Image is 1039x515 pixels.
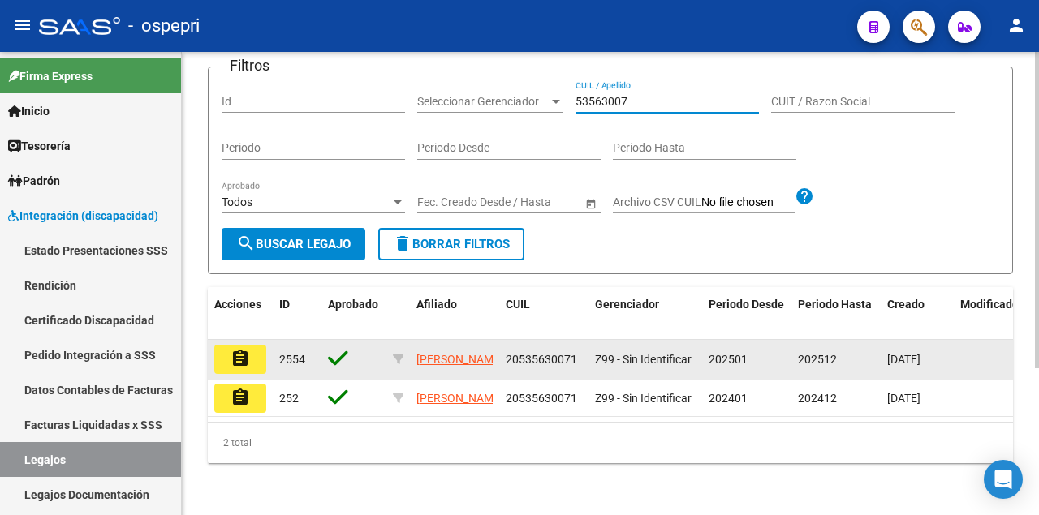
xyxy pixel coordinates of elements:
[8,137,71,155] span: Tesorería
[417,95,549,109] span: Seleccionar Gerenciador
[954,287,1027,341] datatable-header-cell: Modificado
[709,392,748,405] span: 202401
[417,195,476,209] input: Fecha inicio
[702,287,791,341] datatable-header-cell: Periodo Desde
[582,195,599,212] button: Open calendar
[595,353,692,366] span: Z99 - Sin Identificar
[490,195,570,209] input: Fecha fin
[328,298,378,311] span: Aprobado
[378,228,524,260] button: Borrar Filtros
[798,392,837,405] span: 202412
[416,353,503,366] span: [PERSON_NAME]
[236,237,351,251] span: Buscar Legajo
[222,54,278,77] h3: Filtros
[321,287,386,341] datatable-header-cell: Aprobado
[795,187,814,206] mat-icon: help
[499,287,588,341] datatable-header-cell: CUIL
[279,298,290,311] span: ID
[214,298,261,311] span: Acciones
[8,207,158,225] span: Integración (discapacidad)
[416,392,503,405] span: [PERSON_NAME]
[13,15,32,35] mat-icon: menu
[236,234,256,253] mat-icon: search
[410,287,499,341] datatable-header-cell: Afiliado
[595,392,692,405] span: Z99 - Sin Identificar
[798,298,872,311] span: Periodo Hasta
[709,353,748,366] span: 202501
[8,67,93,85] span: Firma Express
[222,195,252,208] span: Todos
[960,298,1019,311] span: Modificado
[8,172,60,190] span: Padrón
[506,298,530,311] span: CUIL
[273,287,321,341] datatable-header-cell: ID
[128,8,200,44] span: - ospepri
[798,353,837,366] span: 202512
[613,195,701,208] span: Archivo CSV CUIL
[393,234,412,253] mat-icon: delete
[887,298,925,311] span: Creado
[887,392,920,405] span: [DATE]
[709,298,784,311] span: Periodo Desde
[791,287,881,341] datatable-header-cell: Periodo Hasta
[881,287,954,341] datatable-header-cell: Creado
[8,102,50,120] span: Inicio
[416,298,457,311] span: Afiliado
[279,392,299,405] span: 252
[208,287,273,341] datatable-header-cell: Acciones
[595,298,659,311] span: Gerenciador
[506,353,577,366] span: 20535630071
[222,228,365,260] button: Buscar Legajo
[208,423,1013,463] div: 2 total
[231,388,250,407] mat-icon: assignment
[506,392,577,405] span: 20535630071
[279,353,305,366] span: 2554
[984,460,1023,499] div: Open Intercom Messenger
[887,353,920,366] span: [DATE]
[588,287,702,341] datatable-header-cell: Gerenciador
[231,349,250,368] mat-icon: assignment
[701,195,795,210] input: Archivo CSV CUIL
[393,237,510,251] span: Borrar Filtros
[1007,15,1026,35] mat-icon: person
